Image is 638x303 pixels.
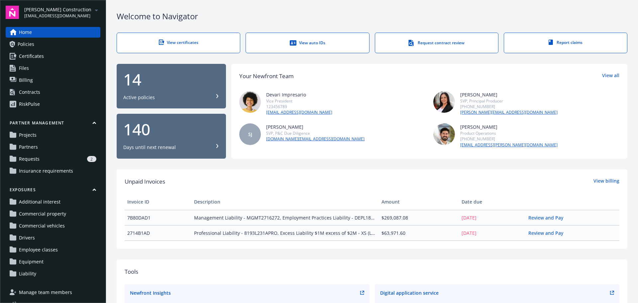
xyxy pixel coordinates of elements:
a: View all [602,72,619,80]
a: Manage team members [6,287,100,298]
button: 14Active policies [117,64,226,109]
a: Billing [6,75,100,85]
span: Files [19,63,29,74]
span: Commercial property [19,209,66,219]
div: Product Operations [460,130,558,136]
div: Tools [125,267,619,276]
div: Report claims [517,40,614,45]
img: photo [239,91,261,113]
div: Vice President [266,98,332,104]
span: Requests [19,154,40,164]
span: Unpaid Invoices [125,177,165,186]
a: Certificates [6,51,100,62]
button: Partner management [6,120,100,128]
span: Policies [18,39,34,50]
img: photo [433,123,455,145]
span: Equipment [19,256,44,267]
a: Liability [6,268,100,279]
a: Report claims [504,33,627,53]
a: RiskPulse [6,99,100,109]
div: Request contract review [388,40,485,46]
a: Files [6,63,100,74]
button: 140Days until next renewal [117,114,226,159]
span: Liability [19,268,36,279]
a: Home [6,27,100,38]
div: [PHONE_NUMBER] [460,136,558,142]
a: Projects [6,130,100,140]
button: [PERSON_NAME] Construction[EMAIL_ADDRESS][DOMAIN_NAME]arrowDropDown [24,6,100,19]
div: View certificates [130,40,227,45]
a: Additional interest [6,197,100,207]
td: [DATE] [459,225,526,240]
td: 7B80DAD1 [125,210,191,225]
td: 2714B1AD [125,225,191,240]
div: [PHONE_NUMBER] [460,104,558,109]
span: Management Liability - MGMT2716272, Employment Practices Liability - DEPL18971387, Cyber - C955Y9... [194,214,376,221]
div: SVP, P&C Due Diligence [266,130,365,136]
div: Digital application service [380,289,439,296]
a: Contracts [6,87,100,97]
a: Drivers [6,232,100,243]
span: Billing [19,75,33,85]
span: Partners [19,142,38,152]
button: Exposures [6,187,100,195]
a: Commercial property [6,209,100,219]
a: [DOMAIN_NAME][EMAIL_ADDRESS][DOMAIN_NAME] [266,136,365,142]
span: Manage team members [19,287,72,298]
a: View certificates [117,33,240,53]
th: Amount [379,194,459,210]
a: Employee classes [6,244,100,255]
span: Certificates [19,51,44,62]
span: Professional Liability - 8193L231APRO, Excess Liability $1M excess of $2M - XS (Laguna Niguel Pro... [194,229,376,236]
a: Commercial vehicles [6,221,100,231]
a: Equipment [6,256,100,267]
div: [PERSON_NAME] [460,91,558,98]
a: Policies [6,39,100,50]
div: Days until next renewal [123,144,176,151]
div: [PERSON_NAME] [266,123,365,130]
a: Request contract review [375,33,498,53]
th: Invoice ID [125,194,191,210]
div: [PERSON_NAME] [460,123,558,130]
div: Contracts [19,87,40,97]
div: 14 [123,72,219,87]
span: SJ [248,131,252,138]
td: $63,971.60 [379,225,459,240]
td: $269,087.08 [379,210,459,225]
a: [PERSON_NAME][EMAIL_ADDRESS][DOMAIN_NAME] [460,109,558,115]
span: Additional interest [19,197,60,207]
a: arrowDropDown [92,6,100,14]
span: Home [19,27,32,38]
span: Insurance requirements [19,166,73,176]
div: Active policies [123,94,155,101]
a: Insurance requirements [6,166,100,176]
img: photo [433,91,455,113]
div: 123456789 [266,104,332,109]
div: Your Newfront Team [239,72,294,80]
span: Projects [19,130,37,140]
th: Description [191,194,378,210]
th: Date due [459,194,526,210]
span: Commercial vehicles [19,221,65,231]
a: [EMAIL_ADDRESS][PERSON_NAME][DOMAIN_NAME] [460,142,558,148]
div: View auto IDs [259,40,356,46]
div: 140 [123,121,219,137]
div: 2 [87,156,96,162]
img: navigator-logo.svg [6,6,19,19]
div: Devari Impresario [266,91,332,98]
span: [EMAIL_ADDRESS][DOMAIN_NAME] [24,13,91,19]
td: [DATE] [459,210,526,225]
a: Review and Pay [528,215,569,221]
div: Newfront Insights [130,289,171,296]
a: Requests2 [6,154,100,164]
div: RiskPulse [19,99,40,109]
span: Employee classes [19,244,58,255]
a: Review and Pay [528,230,569,236]
a: Partners [6,142,100,152]
a: [EMAIL_ADDRESS][DOMAIN_NAME] [266,109,332,115]
span: Drivers [19,232,35,243]
a: View billing [593,177,619,186]
a: View auto IDs [246,33,369,53]
div: Welcome to Navigator [117,11,627,22]
div: SVP, Principal Producer [460,98,558,104]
